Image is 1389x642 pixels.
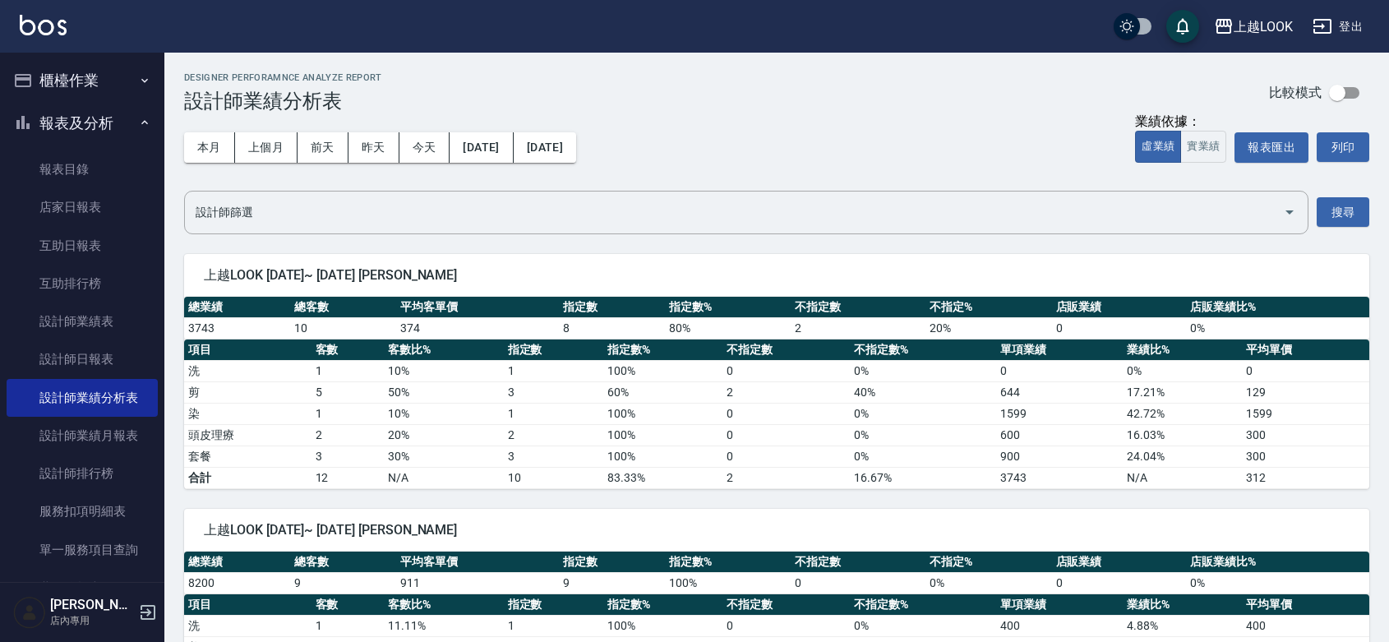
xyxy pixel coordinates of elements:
[1234,16,1293,37] div: 上越LOOK
[925,552,1052,573] th: 不指定%
[1123,424,1242,446] td: 16.03 %
[1317,197,1369,228] button: 搜尋
[925,317,1052,339] td: 20 %
[311,339,385,361] th: 客數
[184,403,311,424] td: 染
[290,297,396,318] th: 總客數
[7,417,158,455] a: 設計師業績月報表
[996,615,1124,636] td: 400
[311,446,385,467] td: 3
[1276,199,1303,225] button: Open
[7,340,158,378] a: 設計師日報表
[559,297,665,318] th: 指定數
[1317,132,1369,162] button: 列印
[1135,113,1226,131] div: 業績依據：
[1186,297,1369,318] th: 店販業績比%
[20,15,67,35] img: Logo
[235,132,298,163] button: 上個月
[791,552,925,573] th: 不指定數
[925,297,1052,318] th: 不指定%
[204,522,1350,538] span: 上越LOOK [DATE]~ [DATE] [PERSON_NAME]
[311,381,385,403] td: 5
[722,403,850,424] td: 0
[184,132,235,163] button: 本月
[7,227,158,265] a: 互助日報表
[7,303,158,340] a: 設計師業績表
[396,317,559,339] td: 374
[384,594,503,616] th: 客數比%
[184,552,290,573] th: 總業績
[290,317,396,339] td: 10
[399,132,450,163] button: 今天
[1123,339,1242,361] th: 業績比%
[504,360,604,381] td: 1
[1242,615,1369,636] td: 400
[396,572,559,594] td: 911
[850,381,996,403] td: 40 %
[504,339,604,361] th: 指定數
[7,59,158,102] button: 櫃檯作業
[7,379,158,417] a: 設計師業績分析表
[184,446,311,467] td: 套餐
[184,297,290,318] th: 總業績
[722,424,850,446] td: 0
[850,467,996,488] td: 16.67%
[603,424,722,446] td: 100 %
[311,594,385,616] th: 客數
[559,572,665,594] td: 9
[504,467,604,488] td: 10
[384,446,503,467] td: 30 %
[184,297,1369,339] table: a dense table
[1242,381,1369,403] td: 129
[184,317,290,339] td: 3743
[1123,360,1242,381] td: 0 %
[603,594,722,616] th: 指定數%
[348,132,399,163] button: 昨天
[603,360,722,381] td: 100 %
[1123,403,1242,424] td: 42.72 %
[504,381,604,403] td: 3
[722,339,850,361] th: 不指定數
[1242,446,1369,467] td: 300
[925,572,1052,594] td: 0 %
[184,572,290,594] td: 8200
[311,467,385,488] td: 12
[50,597,134,613] h5: [PERSON_NAME]
[1242,403,1369,424] td: 1599
[850,446,996,467] td: 0 %
[184,615,311,636] td: 洗
[1052,317,1187,339] td: 0
[204,267,1350,284] span: 上越LOOK [DATE]~ [DATE] [PERSON_NAME]
[996,403,1124,424] td: 1599
[504,403,604,424] td: 1
[7,569,158,607] a: 費用分析表
[722,594,850,616] th: 不指定數
[559,317,665,339] td: 8
[184,72,382,83] h2: Designer Perforamnce Analyze Report
[996,381,1124,403] td: 644
[184,424,311,446] td: 頭皮理療
[50,613,134,628] p: 店內專用
[1123,615,1242,636] td: 4.88 %
[1135,131,1181,163] button: 虛業績
[1123,381,1242,403] td: 17.21 %
[559,552,665,573] th: 指定數
[1186,552,1369,573] th: 店販業績比%
[311,360,385,381] td: 1
[7,265,158,303] a: 互助排行榜
[311,403,385,424] td: 1
[1306,12,1369,42] button: 登出
[1123,594,1242,616] th: 業績比%
[384,339,503,361] th: 客數比%
[1052,572,1187,594] td: 0
[850,360,996,381] td: 0 %
[7,102,158,145] button: 報表及分析
[184,360,311,381] td: 洗
[1207,10,1299,44] button: 上越LOOK
[665,297,791,318] th: 指定數%
[192,198,1276,227] input: 選擇設計師
[603,381,722,403] td: 60 %
[1242,360,1369,381] td: 0
[184,381,311,403] td: 剪
[603,467,722,488] td: 83.33%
